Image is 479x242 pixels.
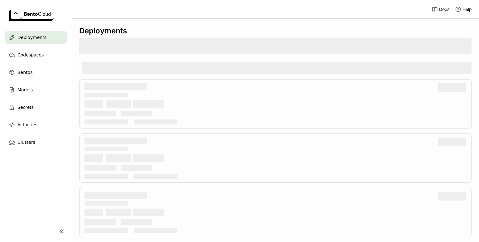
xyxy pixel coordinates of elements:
[17,138,35,146] span: Clusters
[5,136,67,148] a: Clusters
[17,34,46,41] span: Deployments
[455,6,472,12] div: Help
[432,6,449,12] a: Docs
[17,51,44,59] span: Codespaces
[5,119,67,131] a: Activities
[5,66,67,79] a: Bentos
[9,9,54,21] img: logo
[17,69,32,76] span: Bentos
[17,121,37,128] span: Activities
[5,84,67,96] a: Models
[79,26,472,36] div: Deployments
[17,86,33,94] span: Models
[5,101,67,114] a: Secrets
[462,7,472,12] span: Help
[17,104,34,111] span: Secrets
[439,7,449,12] span: Docs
